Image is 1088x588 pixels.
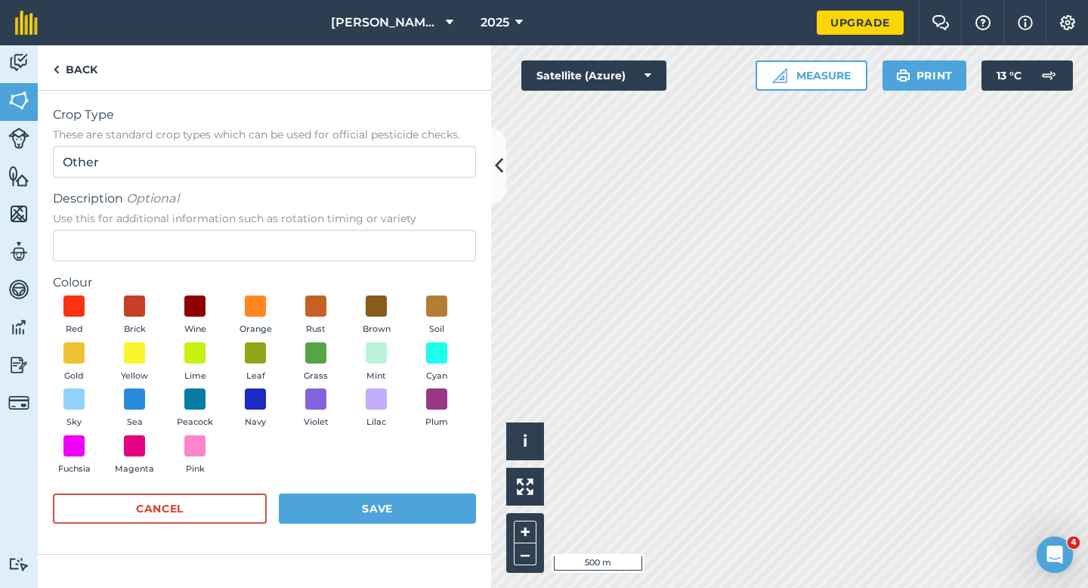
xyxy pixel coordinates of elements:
[184,370,206,383] span: Lime
[174,342,216,383] button: Lime
[53,494,267,524] button: Cancel
[174,435,216,476] button: Pink
[113,388,156,429] button: Sea
[86,236,128,252] div: • [DATE]
[234,388,277,429] button: Navy
[66,416,82,429] span: Sky
[8,557,29,571] img: svg+xml;base64,PD94bWwgdmVyc2lvbj0iMS4wIiBlbmNvZGluZz0idXRmLTgiPz4KPCEtLSBHZW5lcmF0b3I6IEFkb2JlIE...
[113,435,156,476] button: Magenta
[517,478,533,495] img: Four arrows, one pointing top left, one top right, one bottom right and the last bottom left
[8,278,29,301] img: svg+xml;base64,PD94bWwgdmVyc2lvbj0iMS4wIiBlbmNvZGluZz0idXRmLTgiPz4KPCEtLSBHZW5lcmF0b3I6IEFkb2JlIE...
[521,60,666,91] button: Satellite (Azure)
[17,277,48,307] img: Profile image for Daisy
[416,388,458,429] button: Plum
[295,296,337,336] button: Rust
[932,15,950,30] img: Two speech bubbles overlapping with the left bubble in the forefront
[1059,15,1077,30] img: A cog icon
[174,388,216,429] button: Peacock
[817,11,904,35] a: Upgrade
[53,106,476,124] span: Crop Type
[426,370,447,383] span: Cyan
[53,435,95,476] button: Fuchsia
[53,388,95,429] button: Sky
[113,296,156,336] button: Brick
[355,388,397,429] button: Lilac
[8,316,29,339] img: svg+xml;base64,PD94bWwgdmVyc2lvbj0iMS4wIiBlbmNvZGluZz0idXRmLTgiPz4KPCEtLSBHZW5lcmF0b3I6IEFkb2JlIE...
[54,445,720,457] span: Hi there 👋 If you have any questions about our pricing or which plan is right for you, I’m here t...
[127,416,143,429] span: Sea
[53,296,95,336] button: Red
[17,333,48,363] img: Profile image for Daisy
[53,211,476,226] span: Use this for additional information such as rotation timing or variety
[86,68,128,84] div: • [DATE]
[17,109,48,139] img: Profile image for Daisy
[53,127,476,142] span: These are standard crop types which can be used for official pesticide checks.
[54,180,83,196] div: Daisy
[756,60,867,91] button: Measure
[1034,60,1064,91] img: svg+xml;base64,PD94bWwgdmVyc2lvbj0iMS4wIiBlbmNvZGluZz0idXRmLTgiPz4KPCEtLSBHZW5lcmF0b3I6IEFkb2JlIE...
[70,376,233,406] button: Send us a message
[177,416,213,429] span: Peacock
[144,404,187,419] div: • [DATE]
[58,463,91,476] span: Fuchsia
[416,296,458,336] button: Soil
[54,348,83,364] div: Daisy
[523,432,527,450] span: i
[86,180,128,196] div: • [DATE]
[514,543,536,565] button: –
[8,89,29,112] img: svg+xml;base64,PHN2ZyB4bWxucz0iaHR0cDovL3d3dy53My5vcmcvMjAwMC9zdmciIHdpZHRoPSI1NiIgaGVpZ2h0PSI2MC...
[8,240,29,263] img: svg+xml;base64,PD94bWwgdmVyc2lvbj0iMS4wIiBlbmNvZGluZz0idXRmLTgiPz4KPCEtLSBHZW5lcmF0b3I6IEFkb2JlIE...
[121,370,148,383] span: Yellow
[425,416,448,429] span: Plum
[8,51,29,74] img: svg+xml;base64,PD94bWwgdmVyc2lvbj0iMS4wIiBlbmNvZGluZz0idXRmLTgiPz4KPCEtLSBHZW5lcmF0b3I6IEFkb2JlIE...
[17,388,48,419] img: Profile image for Camilla
[1037,537,1073,573] iframe: Intercom live chat
[186,463,205,476] span: Pink
[53,60,60,79] img: svg+xml;base64,PHN2ZyB4bWxucz0iaHR0cDovL3d3dy53My5vcmcvMjAwMC9zdmciIHdpZHRoPSI5IiBoZWlnaHQ9IjI0Ii...
[54,277,720,289] span: Hi there 👋 If you have any questions about our pricing or which plan is right for you, I’m here t...
[279,494,476,524] button: Save
[113,342,156,383] button: Yellow
[86,292,128,308] div: • [DATE]
[76,449,151,509] button: Messages
[86,124,128,140] div: • [DATE]
[265,6,292,33] div: Close
[481,14,509,32] span: 2025
[1018,14,1033,32] img: svg+xml;base64,PHN2ZyB4bWxucz0iaHR0cDovL3d3dy53My5vcmcvMjAwMC9zdmciIHdpZHRoPSIxNyIgaGVpZ2h0PSIxNy...
[174,296,216,336] button: Wine
[8,392,29,413] img: svg+xml;base64,PD94bWwgdmVyc2lvbj0iMS4wIiBlbmNvZGluZz0idXRmLTgiPz4KPCEtLSBHZW5lcmF0b3I6IEFkb2JlIE...
[177,487,201,497] span: Help
[363,323,391,336] span: Brown
[896,67,910,85] img: svg+xml;base64,PHN2ZyB4bWxucz0iaHR0cDovL3d3dy53My5vcmcvMjAwMC9zdmciIHdpZHRoPSIxOSIgaGVpZ2h0PSIyNC...
[8,165,29,187] img: svg+xml;base64,PHN2ZyB4bWxucz0iaHR0cDovL3d3dy53My5vcmcvMjAwMC9zdmciIHdpZHRoPSI1NiIgaGVpZ2h0PSI2MC...
[514,521,536,543] button: +
[151,449,227,509] button: Help
[38,45,113,90] a: Back
[17,221,48,251] img: Profile image for Daisy
[86,348,128,364] div: • [DATE]
[227,449,302,509] button: News
[772,68,787,83] img: Ruler icon
[355,342,397,383] button: Mint
[184,323,206,336] span: Wine
[54,236,83,252] div: Daisy
[8,354,29,376] img: svg+xml;base64,PD94bWwgdmVyc2lvbj0iMS4wIiBlbmNvZGluZz0idXRmLTgiPz4KPCEtLSBHZW5lcmF0b3I6IEFkb2JlIE...
[306,323,326,336] span: Rust
[53,146,476,178] input: Start typing to search for crop type
[246,370,265,383] span: Leaf
[981,60,1073,91] button: 13 °C
[974,15,992,30] img: A question mark icon
[54,68,83,84] div: Daisy
[54,404,141,419] div: [PERSON_NAME]
[331,14,440,32] span: [PERSON_NAME] & Sons
[506,422,544,460] button: i
[250,487,279,497] span: News
[53,274,476,292] label: Colour
[53,190,476,208] span: Description
[126,191,179,206] em: Optional
[355,296,397,336] button: Brown
[240,323,272,336] span: Orange
[64,370,84,383] span: Gold
[53,342,95,383] button: Gold
[429,323,444,336] span: Soil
